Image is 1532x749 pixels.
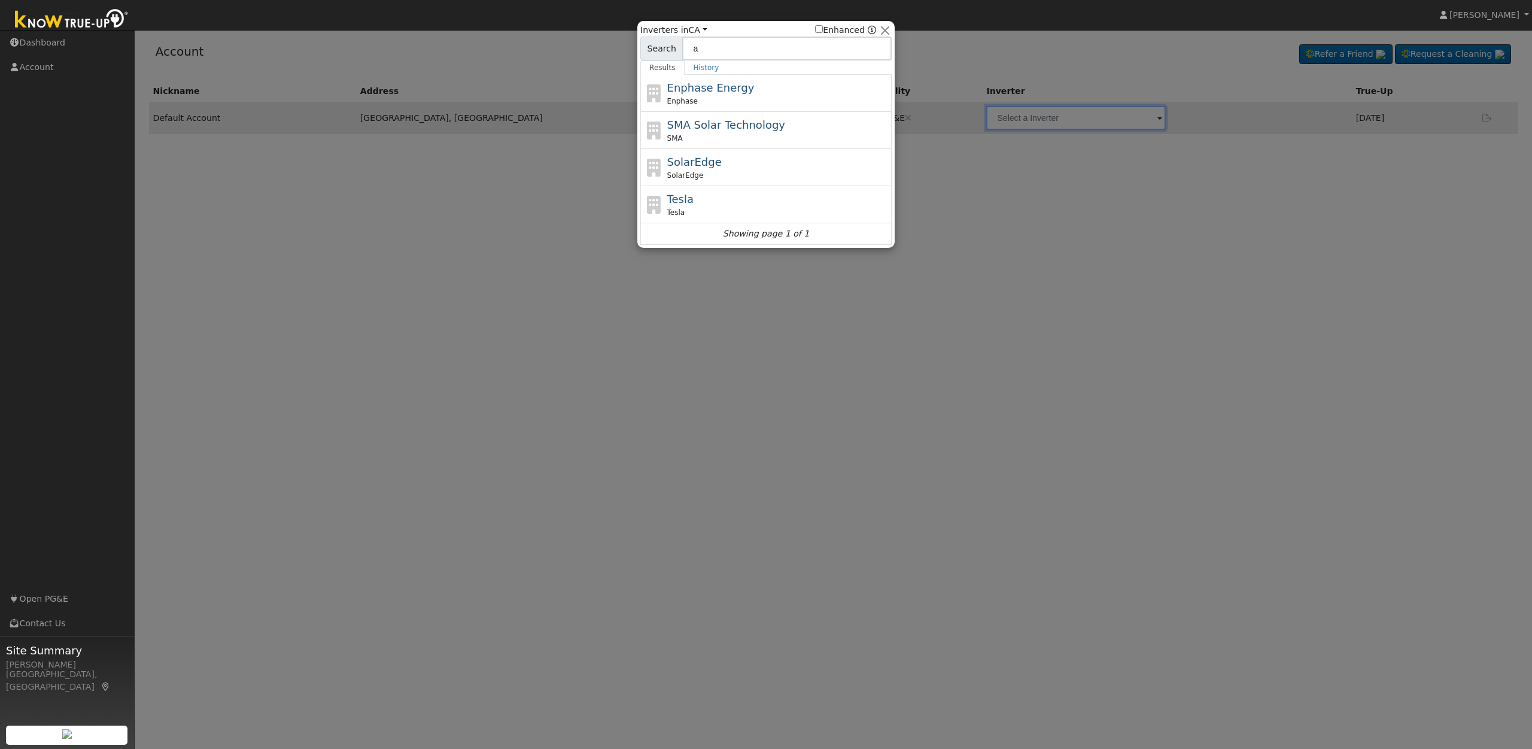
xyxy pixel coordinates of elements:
[640,60,685,75] a: Results
[6,642,128,659] span: Site Summary
[685,60,728,75] a: History
[640,37,683,60] span: Search
[6,659,128,671] div: [PERSON_NAME]
[62,729,72,739] img: retrieve
[815,24,865,37] label: Enhanced
[667,156,722,168] span: SolarEdge
[667,133,683,144] span: SMA
[815,25,823,33] input: Enhanced
[101,682,111,692] a: Map
[9,7,135,34] img: Know True-Up
[667,119,785,131] span: SMA Solar Technology
[667,81,755,94] span: Enphase Energy
[688,25,707,35] a: CA
[667,207,685,218] span: Tesla
[815,24,876,37] span: Show enhanced providers
[868,25,876,35] a: Enhanced Providers
[6,668,128,693] div: [GEOGRAPHIC_DATA], [GEOGRAPHIC_DATA]
[667,193,694,205] span: Tesla
[667,170,704,181] span: SolarEdge
[640,24,707,37] span: Inverters in
[667,96,698,107] span: Enphase
[1449,10,1519,20] span: [PERSON_NAME]
[723,228,809,240] i: Showing page 1 of 1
